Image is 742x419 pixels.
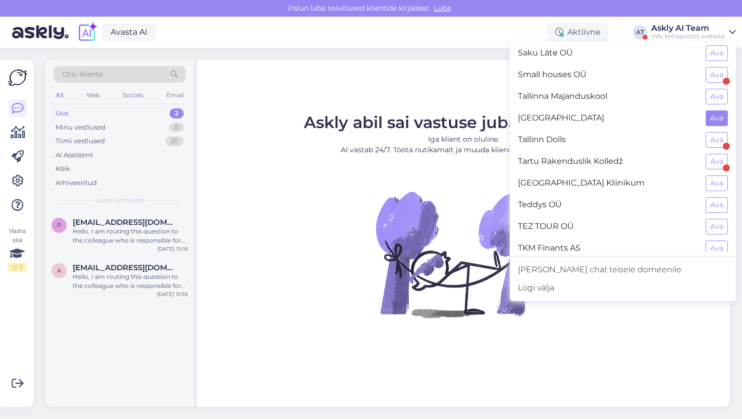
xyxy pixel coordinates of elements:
div: AT [633,25,647,39]
span: [GEOGRAPHIC_DATA] [518,110,698,126]
span: Otsi kliente [63,69,103,80]
span: TKM Finants AS [518,241,698,256]
button: Ava [706,110,728,126]
div: [DATE] 10:16 [157,245,188,253]
span: anastassia.shegurova@gmail.com [73,263,178,272]
div: Minu vestlused [56,123,105,133]
button: Ava [706,175,728,191]
span: paetam@mail.ru [73,218,178,227]
div: 2 [170,108,184,118]
button: Ava [706,154,728,169]
div: Socials [121,89,145,102]
div: Logi välja [510,279,736,297]
div: [DATE] 15:59 [157,290,188,298]
a: [PERSON_NAME] chat teisele domeenile [510,261,736,279]
span: Teddys OÜ [518,197,698,213]
div: Uus [56,108,69,118]
span: TEZ TOUR OÜ [518,219,698,234]
button: Ava [706,197,728,213]
div: Tiimi vestlused [56,136,105,146]
span: Tallinna Majanduskool [518,89,698,104]
div: Email [165,89,186,102]
span: Luba [431,4,454,13]
span: a [57,267,62,274]
span: p [57,221,62,229]
div: Hello, I am routing this question to the colleague who is responsible for this topic. The reply m... [73,227,188,245]
p: Iga klient on oluline. AI vastab 24/7. Tööta nutikamalt ja muuda kliendikogemus paremaks. [304,134,623,155]
a: Avasta AI [102,24,156,41]
button: Ava [706,45,728,61]
button: Ava [706,241,728,256]
span: [GEOGRAPHIC_DATA] Kliinikum [518,175,698,191]
div: Askly AI Team [651,24,725,32]
button: Ava [706,219,728,234]
img: No Chat active [373,163,554,345]
span: Askly abil sai vastuse juba klienti. [304,112,623,132]
span: Tallinn Dolls [518,132,698,148]
button: Ava [706,67,728,83]
a: Askly AI TeamInfo kehapood's website [651,24,736,40]
img: Askly Logo [8,68,27,87]
button: Ava [706,89,728,104]
div: Kõik [56,164,70,174]
span: Small houses OÜ [518,67,698,83]
img: explore-ai [77,22,98,43]
div: 0 [169,123,184,133]
span: Saku Läte OÜ [518,45,698,61]
div: Info kehapood's website [651,32,725,40]
div: Vaata siia [8,226,26,272]
div: 2 / 3 [8,263,26,272]
div: AI Assistent [56,150,93,160]
span: Uued vestlused [96,196,143,205]
div: Arhiveeritud [56,178,97,188]
div: All [54,89,65,102]
div: 20 [166,136,184,146]
div: Aktiivne [547,23,609,41]
div: Hello, I am routing this question to the colleague who is responsible for this topic. The reply m... [73,272,188,290]
div: Web [84,89,102,102]
button: Ava [706,132,728,148]
span: Tartu Rakenduslik Kolledž [518,154,698,169]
